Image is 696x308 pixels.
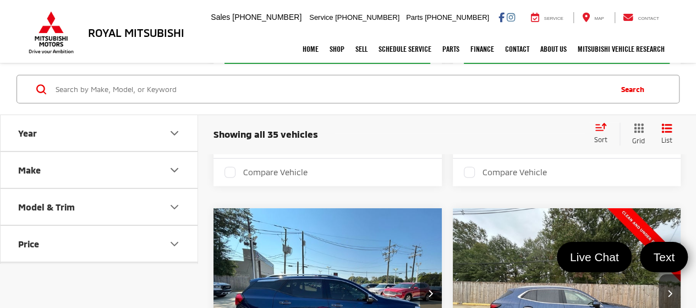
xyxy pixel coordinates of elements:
[464,167,547,178] label: Compare Vehicle
[168,237,181,250] div: Price
[640,242,688,272] a: Text
[544,16,563,21] span: Service
[498,13,505,21] a: Facebook: Click to visit our Facebook page
[437,35,465,63] a: Parts: Opens in a new tab
[523,12,572,23] a: Service
[1,226,199,262] button: PricePrice
[565,250,624,264] span: Live Chat
[232,13,302,21] span: [PHONE_NUMBER]
[168,163,181,176] div: Make
[632,136,645,145] span: Grid
[324,35,350,63] a: Shop
[638,16,659,21] span: Contact
[54,76,610,102] input: Search by Make, Model, or Keyword
[26,11,76,54] img: Mitsubishi
[500,35,535,63] a: Contact
[168,126,181,139] div: Year
[213,128,318,139] span: Showing all 35 vehicles
[335,13,399,21] span: [PHONE_NUMBER]
[661,136,672,145] span: List
[88,26,184,39] h3: Royal Mitsubishi
[1,115,199,151] button: YearYear
[18,128,37,138] div: Year
[425,13,489,21] span: [PHONE_NUMBER]
[168,200,181,213] div: Model & Trim
[18,239,39,249] div: Price
[653,123,681,145] button: List View
[572,35,670,63] a: Mitsubishi Vehicle Research
[1,152,199,188] button: MakeMake
[373,35,437,63] a: Schedule Service: Opens in a new tab
[224,167,308,178] label: Compare Vehicle
[610,75,660,103] button: Search
[507,13,515,21] a: Instagram: Click to visit our Instagram page
[406,13,423,21] span: Parts
[297,35,324,63] a: Home
[648,250,680,264] span: Text
[535,35,572,63] a: About Us
[594,136,607,143] span: Sort
[1,263,199,299] button: Mileage
[620,123,653,145] button: Grid View
[18,202,75,212] div: Model & Trim
[557,242,632,272] a: Live Chat
[465,35,500,63] a: Finance
[573,12,612,23] a: Map
[589,123,620,145] button: Select sort value
[309,13,333,21] span: Service
[211,13,230,21] span: Sales
[594,16,604,21] span: Map
[18,165,41,175] div: Make
[350,35,373,63] a: Sell
[1,189,199,225] button: Model & TrimModel & Trim
[615,12,667,23] a: Contact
